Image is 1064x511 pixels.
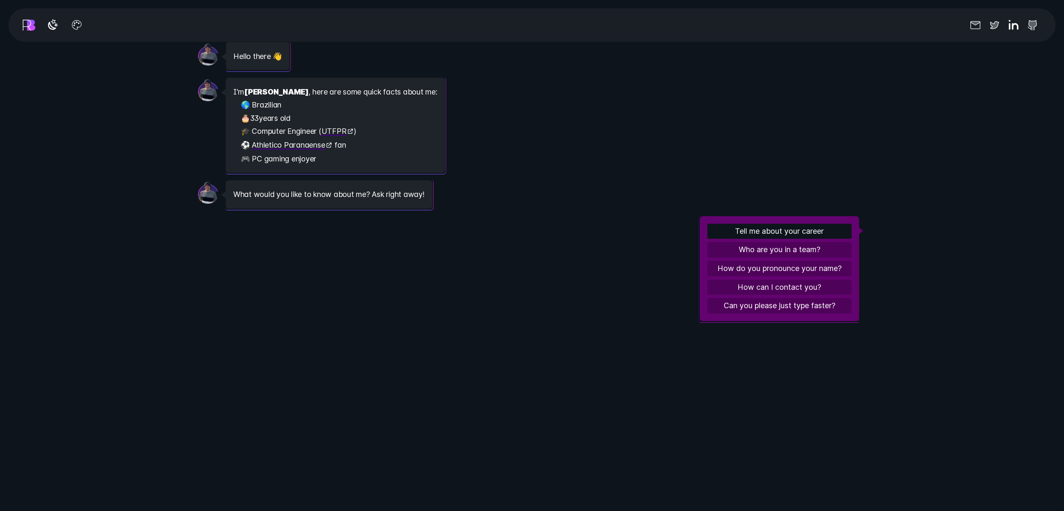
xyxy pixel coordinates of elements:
li: 🎓 Computer Engineer ( ) [241,125,430,138]
button: How do you pronounce your name? [707,261,852,276]
div: What would you like to know about me? Ask right away! [226,180,432,208]
button: Can you please just type faster? [707,298,852,314]
img: A smiley Renato [197,43,219,66]
div: Message list [198,78,867,333]
button: Tell me about your career [707,224,852,239]
strong: [PERSON_NAME] [244,87,309,96]
li: ⚽ fan [241,138,430,152]
button: Who are you in a team? [707,242,852,258]
li: 🌎 Brazilian [241,98,430,111]
li: 🎂 33 years old [241,112,430,125]
div: Hello there 👋 [226,42,289,70]
li: 🎮 PC gaming enjoyer [241,152,430,165]
div: I'm , here are some quick facts about me: [226,78,445,173]
a: UTFPR [321,127,355,135]
a: Athletico Paranaense [251,141,333,149]
img: A smiley Renato [197,79,219,101]
button: How can I contact you? [707,280,852,295]
img: A smiley Renato [197,181,219,204]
